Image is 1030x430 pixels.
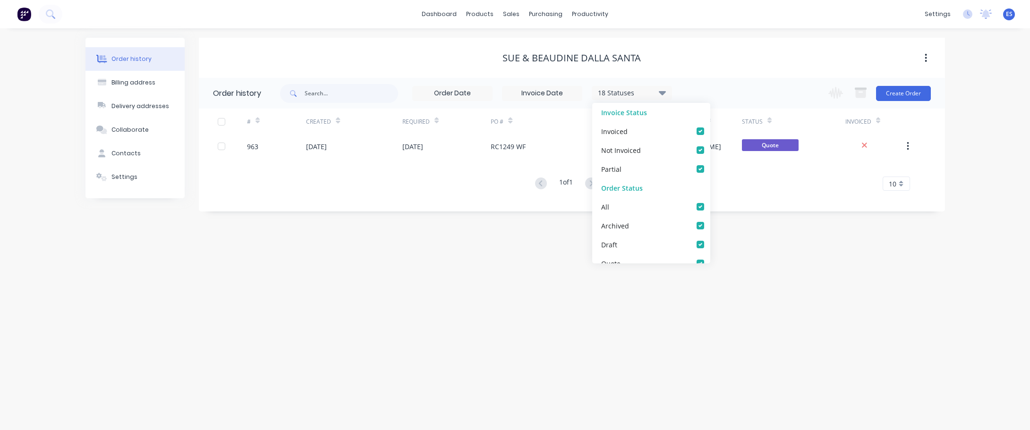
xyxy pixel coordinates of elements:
[111,102,169,110] div: Delivery addresses
[413,86,492,101] input: Order Date
[85,142,185,165] button: Contacts
[502,52,641,64] div: Sue & Beaudine Dalla Santa
[417,7,461,21] a: dashboard
[491,142,526,152] div: RC1249 WF
[85,47,185,71] button: Order history
[889,179,896,189] span: 10
[247,109,306,135] div: #
[402,109,491,135] div: Required
[601,220,629,230] div: Archived
[876,86,931,101] button: Create Order
[306,118,331,126] div: Created
[601,145,641,155] div: Not Invoiced
[85,165,185,189] button: Settings
[601,202,609,211] div: All
[601,258,621,268] div: Quote
[402,118,430,126] div: Required
[111,173,137,181] div: Settings
[491,118,503,126] div: PO #
[491,109,594,135] div: PO #
[461,7,498,21] div: products
[247,142,258,152] div: 963
[592,103,710,122] div: Invoice Status
[111,149,141,158] div: Contacts
[85,118,185,142] button: Collaborate
[402,142,423,152] div: [DATE]
[498,7,524,21] div: sales
[742,139,799,151] span: Quote
[85,71,185,94] button: Billing address
[601,126,628,136] div: Invoiced
[1006,10,1013,18] span: ES
[845,109,904,135] div: Invoiced
[592,88,672,98] div: 18 Statuses
[601,239,617,249] div: Draft
[213,88,261,99] div: Order history
[524,7,567,21] div: purchasing
[845,118,871,126] div: Invoiced
[306,109,402,135] div: Created
[111,126,149,134] div: Collaborate
[567,7,613,21] div: productivity
[306,142,327,152] div: [DATE]
[111,78,155,87] div: Billing address
[111,55,152,63] div: Order history
[247,118,251,126] div: #
[592,178,710,197] div: Order Status
[559,177,573,191] div: 1 of 1
[742,109,845,135] div: Status
[305,84,398,103] input: Search...
[742,118,763,126] div: Status
[85,94,185,118] button: Delivery addresses
[920,7,955,21] div: settings
[502,86,582,101] input: Invoice Date
[601,164,621,174] div: Partial
[17,7,31,21] img: Factory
